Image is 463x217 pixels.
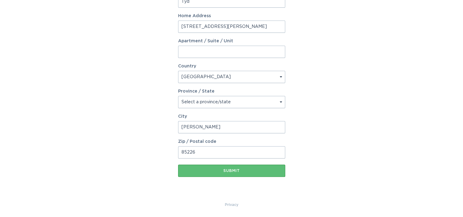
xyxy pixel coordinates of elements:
[178,114,285,119] label: City
[178,89,215,93] label: Province / State
[181,169,282,173] div: Submit
[178,64,196,68] label: Country
[178,165,285,177] button: Submit
[178,139,285,144] label: Zip / Postal code
[178,39,285,43] label: Apartment / Suite / Unit
[225,201,238,208] a: Privacy Policy & Terms of Use
[178,14,285,18] label: Home Address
